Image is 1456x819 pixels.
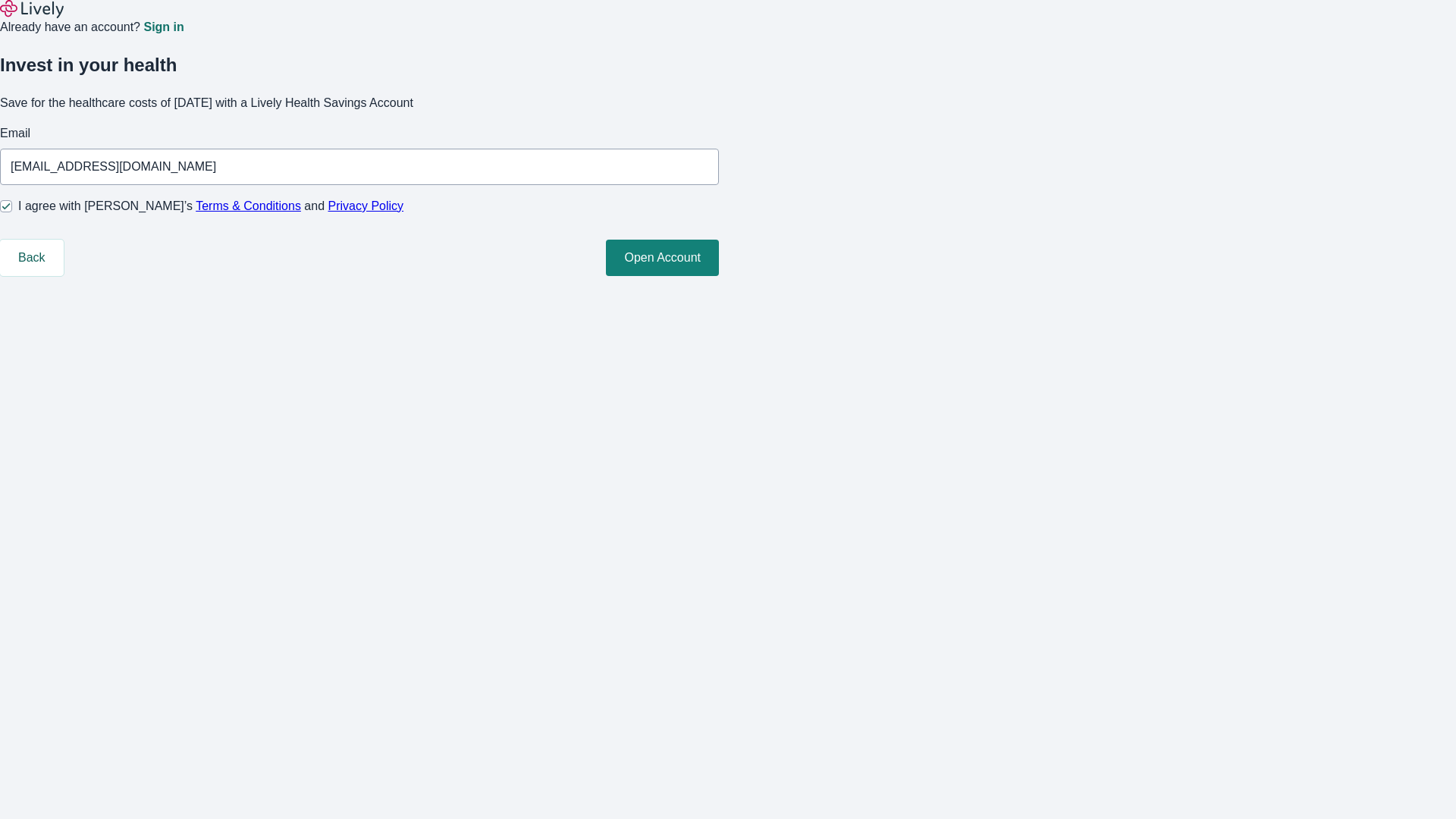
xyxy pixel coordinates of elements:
button: Open Account [606,240,719,276]
span: I agree with [PERSON_NAME]’s and [18,197,403,215]
a: Terms & Conditions [196,199,301,212]
a: Privacy Policy [328,199,404,212]
a: Sign in [143,21,184,33]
